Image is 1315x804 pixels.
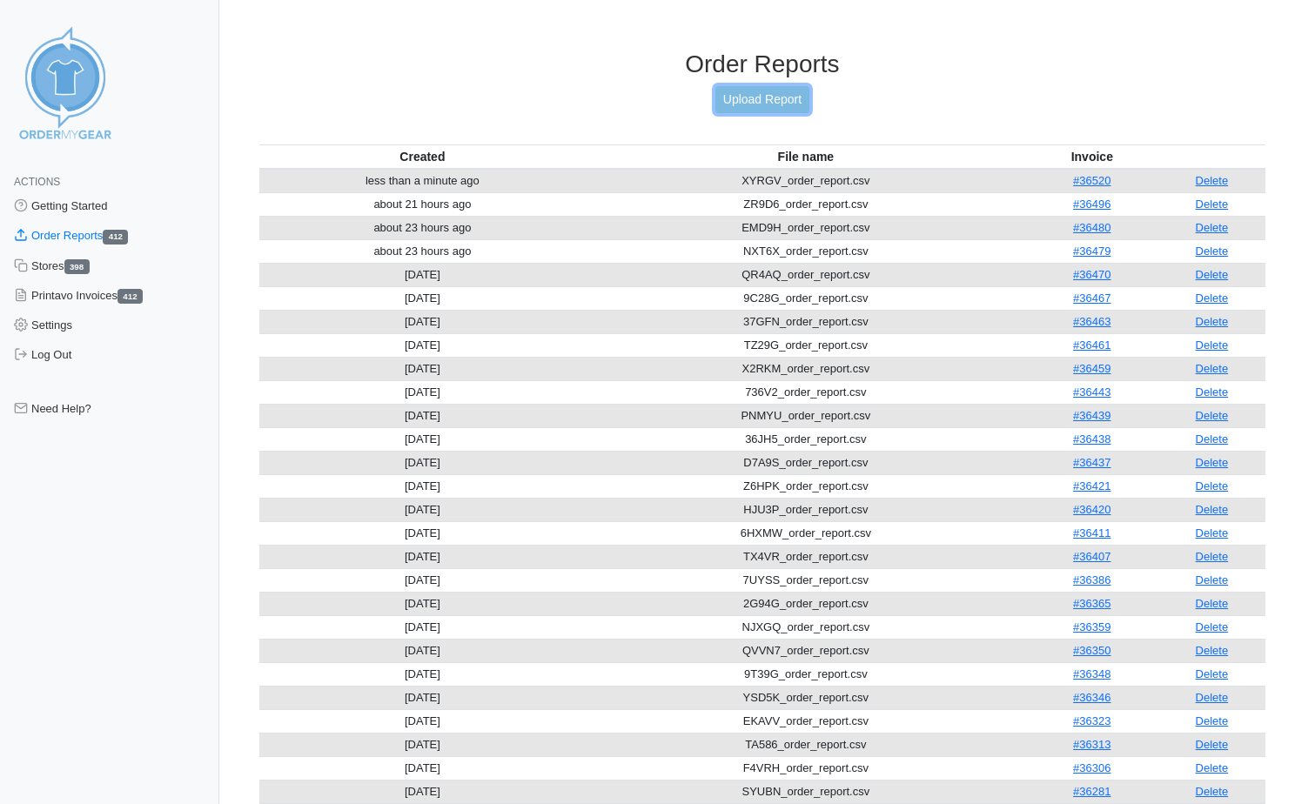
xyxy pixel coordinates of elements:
[1196,667,1229,680] a: Delete
[586,427,1026,451] td: 36JH5_order_report.csv
[1196,691,1229,704] a: Delete
[259,169,586,193] td: less than a minute ago
[1196,785,1229,798] a: Delete
[1073,761,1110,774] a: #36306
[1196,221,1229,234] a: Delete
[1196,291,1229,305] a: Delete
[586,310,1026,333] td: 37GFN_order_report.csv
[586,144,1026,169] th: File name
[1073,385,1110,399] a: #36443
[1196,620,1229,633] a: Delete
[117,289,143,304] span: 412
[586,733,1026,756] td: TA586_order_report.csv
[1196,550,1229,563] a: Delete
[586,239,1026,263] td: NXT6X_order_report.csv
[259,545,586,568] td: [DATE]
[1196,245,1229,258] a: Delete
[1196,526,1229,539] a: Delete
[1196,268,1229,281] a: Delete
[1073,550,1110,563] a: #36407
[1196,714,1229,727] a: Delete
[586,263,1026,286] td: QR4AQ_order_report.csv
[1196,456,1229,469] a: Delete
[586,780,1026,803] td: SYUBN_order_report.csv
[1073,268,1110,281] a: #36470
[259,286,586,310] td: [DATE]
[1073,738,1110,751] a: #36313
[259,498,586,521] td: [DATE]
[259,380,586,404] td: [DATE]
[1073,644,1110,657] a: #36350
[1196,315,1229,328] a: Delete
[586,286,1026,310] td: 9C28G_order_report.csv
[1196,597,1229,610] a: Delete
[1073,221,1110,234] a: #36480
[259,756,586,780] td: [DATE]
[1073,526,1110,539] a: #36411
[715,86,809,113] a: Upload Report
[259,662,586,686] td: [DATE]
[586,451,1026,474] td: D7A9S_order_report.csv
[586,498,1026,521] td: HJU3P_order_report.csv
[586,404,1026,427] td: PNMYU_order_report.csv
[1073,456,1110,469] a: #36437
[64,259,90,274] span: 398
[1073,785,1110,798] a: #36281
[586,521,1026,545] td: 6HXMW_order_report.csv
[259,639,586,662] td: [DATE]
[586,686,1026,709] td: YSD5K_order_report.csv
[1196,409,1229,422] a: Delete
[1073,691,1110,704] a: #36346
[259,733,586,756] td: [DATE]
[1196,644,1229,657] a: Delete
[259,521,586,545] td: [DATE]
[1073,714,1110,727] a: #36323
[1073,479,1110,492] a: #36421
[1073,338,1110,352] a: #36461
[1073,362,1110,375] a: #36459
[259,686,586,709] td: [DATE]
[1196,573,1229,586] a: Delete
[586,545,1026,568] td: TX4VR_order_report.csv
[1073,432,1110,446] a: #36438
[1073,620,1110,633] a: #36359
[259,592,586,615] td: [DATE]
[259,709,586,733] td: [DATE]
[586,592,1026,615] td: 2G94G_order_report.csv
[1196,174,1229,187] a: Delete
[259,404,586,427] td: [DATE]
[586,169,1026,193] td: XYRGV_order_report.csv
[14,176,60,188] span: Actions
[586,474,1026,498] td: Z6HPK_order_report.csv
[1196,362,1229,375] a: Delete
[586,756,1026,780] td: F4VRH_order_report.csv
[259,780,586,803] td: [DATE]
[1196,738,1229,751] a: Delete
[103,230,128,245] span: 412
[1073,174,1110,187] a: #36520
[259,50,1265,79] h3: Order Reports
[1196,432,1229,446] a: Delete
[259,615,586,639] td: [DATE]
[1073,503,1110,516] a: #36420
[1196,198,1229,211] a: Delete
[259,192,586,216] td: about 21 hours ago
[1026,144,1158,169] th: Invoice
[259,216,586,239] td: about 23 hours ago
[259,451,586,474] td: [DATE]
[259,333,586,357] td: [DATE]
[259,310,586,333] td: [DATE]
[586,380,1026,404] td: 736V2_order_report.csv
[1196,338,1229,352] a: Delete
[586,357,1026,380] td: X2RKM_order_report.csv
[1196,503,1229,516] a: Delete
[1196,761,1229,774] a: Delete
[586,709,1026,733] td: EKAVV_order_report.csv
[259,357,586,380] td: [DATE]
[1073,409,1110,422] a: #36439
[259,239,586,263] td: about 23 hours ago
[259,568,586,592] td: [DATE]
[586,568,1026,592] td: 7UYSS_order_report.csv
[259,474,586,498] td: [DATE]
[586,662,1026,686] td: 9T39G_order_report.csv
